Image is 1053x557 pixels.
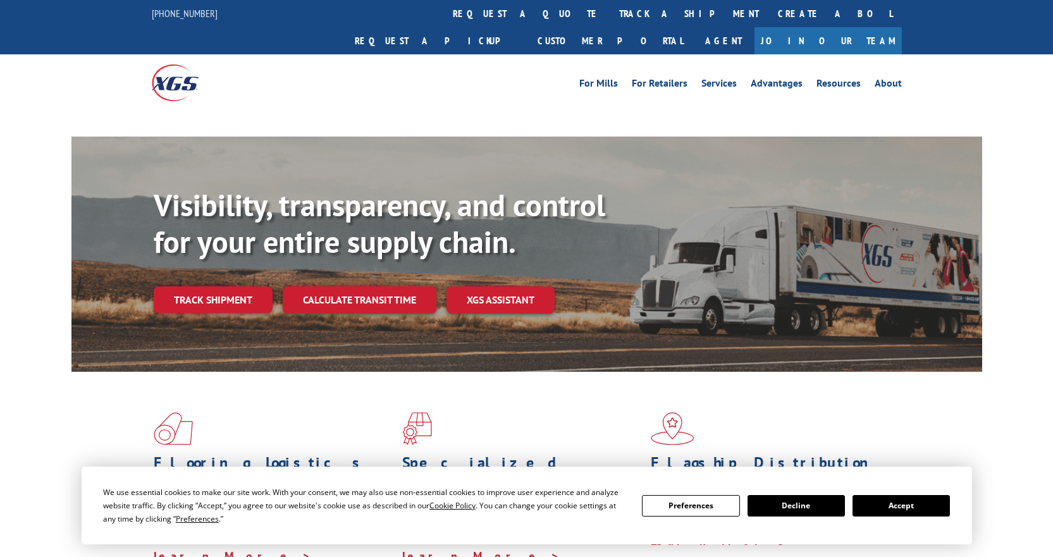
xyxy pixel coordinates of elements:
a: For Retailers [632,78,687,92]
a: Join Our Team [754,27,902,54]
a: About [875,78,902,92]
div: We use essential cookies to make our site work. With your consent, we may also use non-essential ... [103,486,627,525]
a: For Mills [579,78,618,92]
img: xgs-icon-flagship-distribution-model-red [651,412,694,445]
button: Preferences [642,495,739,517]
a: Calculate transit time [283,286,436,314]
a: Advantages [751,78,803,92]
a: XGS ASSISTANT [446,286,555,314]
h1: Flooring Logistics Solutions [154,455,393,492]
h1: Specialized Freight Experts [402,455,641,492]
a: Request a pickup [345,27,528,54]
img: xgs-icon-total-supply-chain-intelligence-red [154,412,193,445]
a: [PHONE_NUMBER] [152,7,218,20]
div: Cookie Consent Prompt [82,467,972,544]
a: Resources [816,78,861,92]
img: xgs-icon-focused-on-flooring-red [402,412,432,445]
b: Visibility, transparency, and control for your entire supply chain. [154,185,605,261]
span: Preferences [176,513,219,524]
a: Track shipment [154,286,273,313]
button: Accept [853,495,950,517]
button: Decline [748,495,845,517]
h1: Flagship Distribution Model [651,455,890,492]
a: Learn More > [651,534,808,548]
span: Cookie Policy [429,500,476,511]
a: Customer Portal [528,27,693,54]
a: Services [701,78,737,92]
a: Agent [693,27,754,54]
